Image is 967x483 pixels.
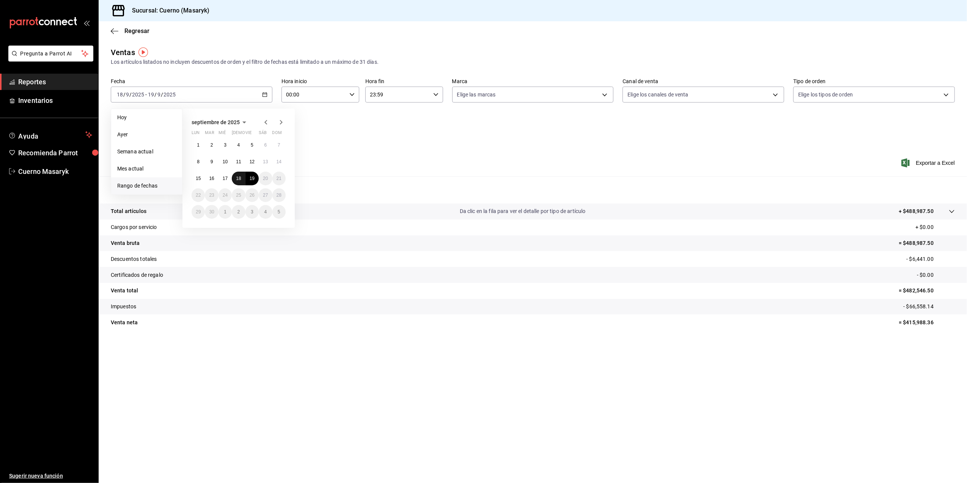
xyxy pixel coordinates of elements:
[18,77,92,87] span: Reportes
[263,193,268,198] abbr: 27 de septiembre de 2025
[793,79,955,84] label: Tipo de orden
[236,193,241,198] abbr: 25 de septiembre de 2025
[250,176,255,181] abbr: 19 de septiembre de 2025
[192,138,205,152] button: 1 de septiembre de 2025
[205,138,218,152] button: 2 de septiembre de 2025
[251,142,253,148] abbr: 5 de septiembre de 2025
[126,92,129,98] input: --
[117,148,176,156] span: Semana actual
[277,176,281,181] abbr: 21 de septiembre de 2025
[907,255,955,263] p: - $6,441.00
[278,142,280,148] abbr: 7 de septiembre de 2025
[259,155,272,169] button: 13 de septiembre de 2025
[161,92,163,98] span: /
[111,303,136,311] p: Impuestos
[263,176,268,181] abbr: 20 de septiembre de 2025
[111,271,163,279] p: Certificados de regalo
[116,92,123,98] input: --
[259,188,272,202] button: 27 de septiembre de 2025
[219,172,232,185] button: 17 de septiembre de 2025
[457,91,496,98] span: Elige las marcas
[903,303,955,311] p: - $66,558.14
[163,92,176,98] input: ----
[138,47,148,57] img: Tooltip marker
[157,92,161,98] input: --
[111,239,140,247] p: Venta bruta
[245,138,259,152] button: 5 de septiembre de 2025
[232,205,245,219] button: 2 de octubre de 2025
[18,130,82,139] span: Ayuda
[219,205,232,219] button: 1 de octubre de 2025
[460,207,586,215] p: Da clic en la fila para ver el detalle por tipo de artículo
[5,55,93,63] a: Pregunta a Parrot AI
[219,138,232,152] button: 3 de septiembre de 2025
[209,176,214,181] abbr: 16 de septiembre de 2025
[20,50,82,58] span: Pregunta a Parrot AI
[245,205,259,219] button: 3 de octubre de 2025
[192,118,249,127] button: septiembre de 2025
[365,79,443,84] label: Hora fin
[224,142,226,148] abbr: 3 de septiembre de 2025
[111,287,138,295] p: Venta total
[129,92,132,98] span: /
[111,319,138,327] p: Venta neta
[277,193,281,198] abbr: 28 de septiembre de 2025
[126,6,209,15] h3: Sucursal: Cuerno (Masaryk)
[232,130,277,138] abbr: jueves
[205,130,214,138] abbr: martes
[237,142,240,148] abbr: 4 de septiembre de 2025
[264,209,267,215] abbr: 4 de octubre de 2025
[917,271,955,279] p: - $0.00
[117,182,176,190] span: Rango de fechas
[272,155,286,169] button: 14 de septiembre de 2025
[18,166,92,177] span: Cuerno Masaryk
[124,27,149,35] span: Regresar
[192,119,240,125] span: septiembre de 2025
[899,287,955,295] p: = $482,546.50
[117,114,176,122] span: Hoy
[211,159,213,164] abbr: 9 de septiembre de 2025
[264,142,267,148] abbr: 6 de septiembre de 2025
[245,155,259,169] button: 12 de septiembre de 2025
[111,255,157,263] p: Descuentos totales
[211,142,213,148] abbr: 2 de septiembre de 2025
[83,20,90,26] button: open_drawer_menu
[452,79,614,84] label: Marca
[272,130,282,138] abbr: domingo
[192,155,205,169] button: 8 de septiembre de 2025
[899,319,955,327] p: = $415,988.36
[197,142,200,148] abbr: 1 de septiembre de 2025
[899,239,955,247] p: = $488,987.50
[145,92,147,98] span: -
[205,172,218,185] button: 16 de septiembre de 2025
[251,209,253,215] abbr: 3 de octubre de 2025
[223,193,228,198] abbr: 24 de septiembre de 2025
[111,58,955,66] div: Los artículos listados no incluyen descuentos de orden y el filtro de fechas está limitado a un m...
[18,148,92,158] span: Recomienda Parrot
[245,130,252,138] abbr: viernes
[196,193,201,198] abbr: 22 de septiembre de 2025
[209,209,214,215] abbr: 30 de septiembre de 2025
[259,138,272,152] button: 6 de septiembre de 2025
[237,209,240,215] abbr: 2 de octubre de 2025
[132,92,145,98] input: ----
[272,172,286,185] button: 21 de septiembre de 2025
[915,223,955,231] p: + $0.00
[111,207,146,215] p: Total artículos
[250,159,255,164] abbr: 12 de septiembre de 2025
[223,159,228,164] abbr: 10 de septiembre de 2025
[245,188,259,202] button: 26 de septiembre de 2025
[192,172,205,185] button: 15 de septiembre de 2025
[623,79,784,84] label: Canal de venta
[219,155,232,169] button: 10 de septiembre de 2025
[196,176,201,181] abbr: 15 de septiembre de 2025
[259,205,272,219] button: 4 de octubre de 2025
[245,172,259,185] button: 19 de septiembre de 2025
[111,185,955,194] p: Resumen
[223,176,228,181] abbr: 17 de septiembre de 2025
[117,165,176,173] span: Mes actual
[18,95,92,106] span: Inventarios
[278,209,280,215] abbr: 5 de octubre de 2025
[192,205,205,219] button: 29 de septiembre de 2025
